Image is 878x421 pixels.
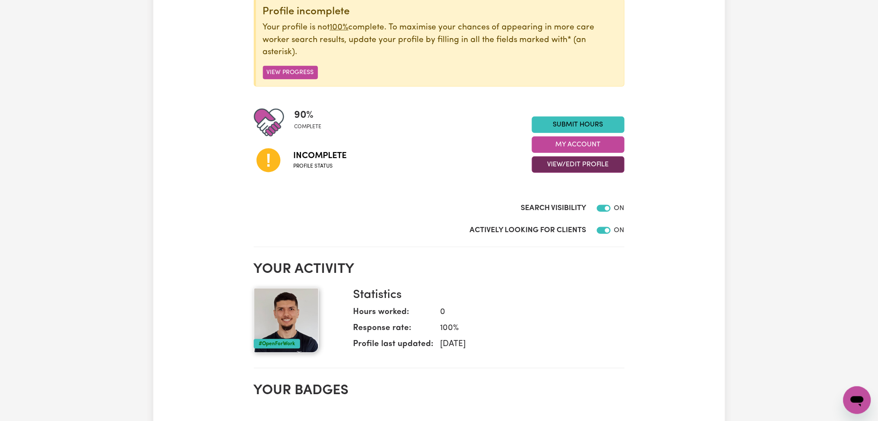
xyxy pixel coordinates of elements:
dt: Profile last updated: [353,338,434,354]
dd: 0 [434,306,618,319]
h2: Your activity [254,261,625,278]
p: Your profile is not complete. To maximise your chances of appearing in more care worker search re... [263,22,617,59]
span: ON [614,205,625,212]
h2: Your badges [254,382,625,399]
label: Actively Looking for Clients [470,225,586,236]
dd: 100 % [434,322,618,335]
span: ON [614,227,625,234]
span: Incomplete [294,149,347,162]
dt: Hours worked: [353,306,434,322]
button: View Progress [263,66,318,79]
span: complete [295,123,322,131]
button: View/Edit Profile [532,156,625,173]
h3: Statistics [353,288,618,303]
span: Profile status [294,162,347,170]
label: Search Visibility [521,203,586,214]
div: Profile incomplete [263,6,617,18]
div: #OpenForWork [254,339,300,349]
u: 100% [330,23,349,32]
span: 90 % [295,107,322,123]
img: Your profile picture [254,288,319,353]
dd: [DATE] [434,338,618,351]
div: Profile completeness: 90% [295,107,329,138]
dt: Response rate: [353,322,434,338]
button: My Account [532,136,625,153]
a: Submit Hours [532,117,625,133]
iframe: Button to launch messaging window [843,386,871,414]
